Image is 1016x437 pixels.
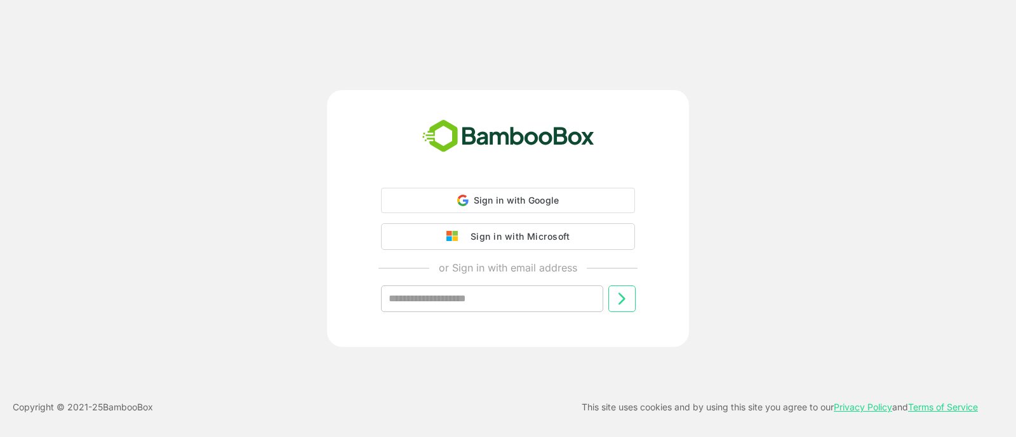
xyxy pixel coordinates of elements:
button: Sign in with Microsoft [381,223,635,250]
a: Privacy Policy [834,401,892,412]
p: This site uses cookies and by using this site you agree to our and [582,400,978,415]
a: Terms of Service [908,401,978,412]
div: Sign in with Microsoft [464,228,570,245]
div: Sign in with Google [381,188,635,213]
img: google [446,231,464,242]
p: Copyright © 2021- 25 BambooBox [13,400,153,415]
span: Sign in with Google [474,195,559,205]
img: bamboobox [415,115,601,157]
p: or Sign in with email address [439,260,577,275]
